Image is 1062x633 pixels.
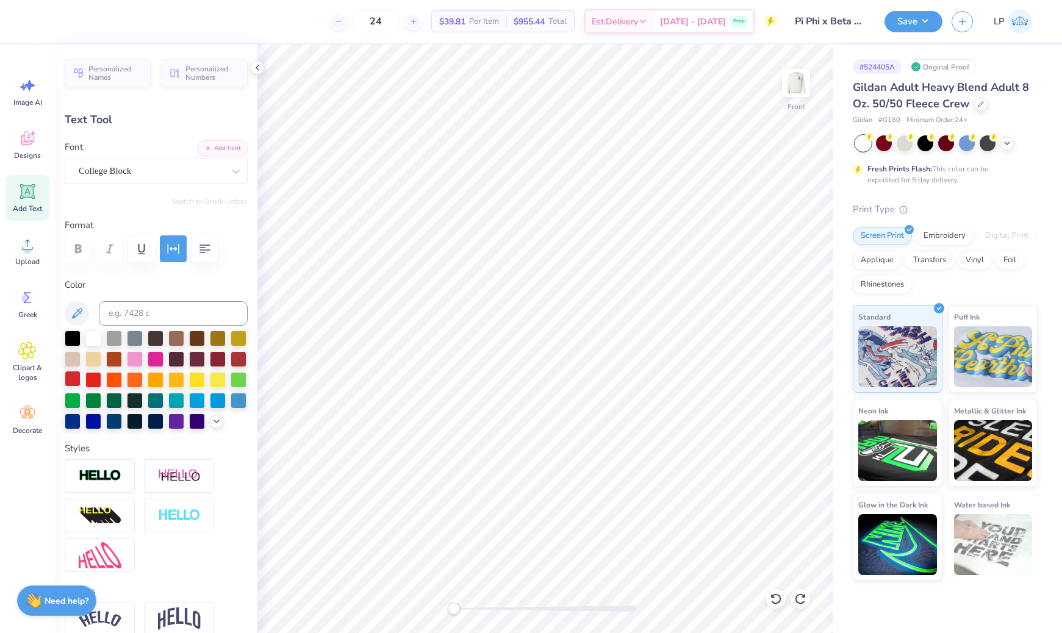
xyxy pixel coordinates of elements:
div: Text Tool [65,112,248,128]
span: Gildan Adult Heavy Blend Adult 8 Oz. 50/50 Fleece Crew [853,80,1029,111]
div: Transfers [905,251,954,270]
span: Image AI [13,98,42,107]
span: LP [994,15,1005,29]
img: Free Distort [79,542,121,568]
span: Total [548,15,567,28]
img: Stroke [79,469,121,483]
img: Lauren Pevec [1008,9,1032,34]
div: Digital Print [977,227,1036,245]
input: e.g. 7428 c [99,301,248,326]
span: Glow in the Dark Ink [858,498,928,511]
div: Original Proof [908,59,976,74]
span: $39.81 [439,15,465,28]
label: Color [65,278,248,292]
div: Accessibility label [448,603,460,615]
span: Metallic & Glitter Ink [954,404,1026,417]
img: Neon Ink [858,420,937,481]
img: Shadow [158,468,201,484]
input: Untitled Design [786,9,875,34]
div: Foil [996,251,1024,270]
span: Free [733,17,745,26]
span: Puff Ink [954,310,980,323]
span: Per Item [469,15,499,28]
input: – – [352,10,400,32]
span: Est. Delivery [592,15,638,28]
img: Arch [158,607,201,631]
span: Designs [14,151,41,160]
span: Clipart & logos [7,363,48,382]
button: Personalized Numbers [162,59,248,87]
span: Add Text [13,204,42,213]
img: Standard [858,326,937,387]
img: Glow in the Dark Ink [858,514,937,575]
span: Personalized Names [88,65,143,82]
button: Save [884,11,942,32]
div: Print Type [853,202,1038,216]
div: Applique [853,251,902,270]
img: Front [784,71,808,95]
strong: Fresh Prints Flash: [867,164,932,174]
span: [DATE] - [DATE] [660,15,726,28]
label: Shapes [65,584,95,598]
div: Front [788,101,805,112]
label: Format [65,218,248,232]
span: Water based Ink [954,498,1010,511]
span: Personalized Numbers [185,65,240,82]
button: Switch to Greek Letters [171,196,248,206]
button: Personalized Names [65,59,151,87]
div: Screen Print [853,227,912,245]
span: Neon Ink [858,404,888,417]
span: Decorate [13,426,42,435]
span: # G180 [878,115,900,126]
label: Font [65,140,83,154]
span: Greek [18,310,37,320]
img: Puff Ink [954,326,1033,387]
span: Upload [15,257,40,266]
span: Minimum Order: 24 + [906,115,967,126]
img: Water based Ink [954,514,1033,575]
img: Arc [79,611,121,628]
span: Standard [858,310,891,323]
div: Embroidery [916,227,974,245]
span: $955.44 [514,15,545,28]
img: 3D Illusion [79,506,121,526]
div: This color can be expedited for 5 day delivery. [867,163,1017,185]
img: Metallic & Glitter Ink [954,420,1033,481]
img: Negative Space [158,509,201,523]
label: Styles [65,442,90,456]
div: Vinyl [958,251,992,270]
button: Add Font [198,140,248,156]
div: # 524405A [853,59,902,74]
div: Rhinestones [853,276,912,294]
a: LP [988,9,1038,34]
span: Gildan [853,115,872,126]
strong: Need help? [45,595,88,607]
